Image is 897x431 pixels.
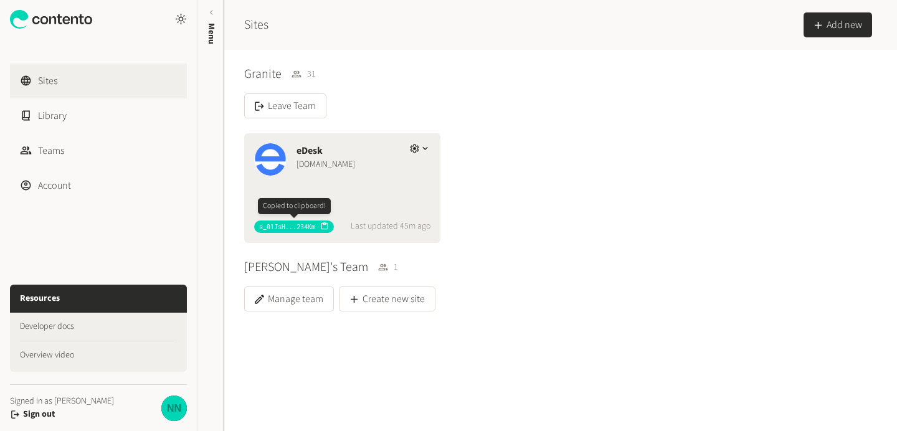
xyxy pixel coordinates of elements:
[804,12,872,37] button: Add new
[351,220,430,233] span: Last updated 45m ago
[205,23,218,44] span: Menu
[254,220,334,233] button: s_01JsH...234Km
[292,65,316,83] span: 31
[244,16,268,34] h2: Sites
[297,143,399,158] div: eDesk
[244,93,326,118] button: Leave Team
[258,198,331,214] div: Copied to clipboard!
[10,98,187,133] a: Library
[10,395,114,408] span: Signed in as [PERSON_NAME]
[20,341,177,369] a: Overview video
[244,287,334,311] button: Manage team
[254,143,287,176] img: eDesk
[161,395,187,421] img: Nikola Nikolov
[244,65,282,83] h3: Granite
[244,133,440,243] button: eDeskeDesk[DOMAIN_NAME]s_01JsH...234KmLast updated 45m ago
[259,221,315,232] span: s_01JsH...234Km
[244,258,368,277] h3: [PERSON_NAME]'s Team
[10,168,187,203] a: Account
[10,133,187,168] a: Teams
[20,313,177,341] a: Developer docs
[378,258,398,277] span: 1
[339,287,435,311] button: Create new site
[10,64,187,98] a: Sites
[23,408,55,421] button: Sign out
[297,158,399,171] div: [DOMAIN_NAME]
[10,285,187,313] h3: Resources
